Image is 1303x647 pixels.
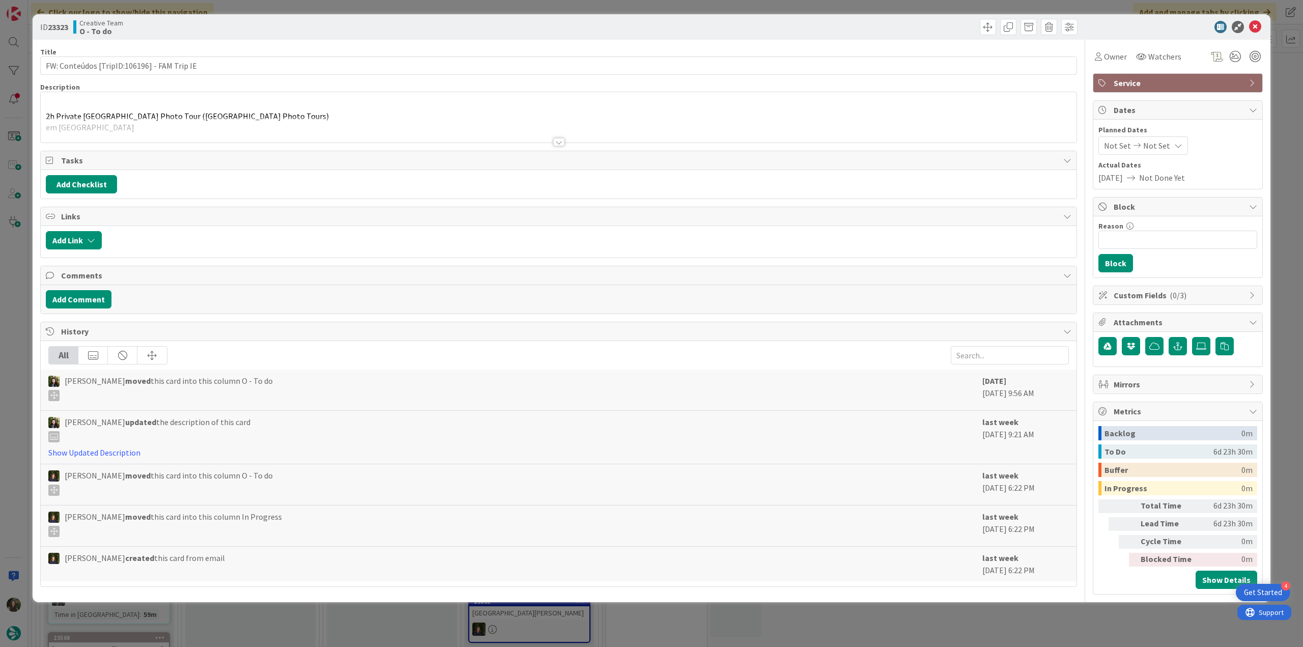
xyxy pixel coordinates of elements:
[1201,517,1253,531] div: 6d 23h 30m
[1244,587,1282,598] div: Get Started
[1281,581,1290,590] div: 4
[1098,125,1257,135] span: Planned Dates
[982,553,1018,563] b: last week
[48,553,60,564] img: MC
[1141,499,1197,513] div: Total Time
[1114,378,1244,390] span: Mirrors
[46,175,117,193] button: Add Checklist
[982,469,1069,500] div: [DATE] 6:22 PM
[61,325,1058,337] span: History
[1139,172,1185,184] span: Not Done Yet
[982,470,1018,481] b: last week
[1241,481,1253,495] div: 0m
[125,417,156,427] b: updated
[21,2,46,14] span: Support
[40,47,56,57] label: Title
[40,82,80,92] span: Description
[49,347,78,364] div: All
[65,511,282,537] span: [PERSON_NAME] this card into this column In Progress
[1114,77,1244,89] span: Service
[48,512,60,523] img: MC
[982,376,1006,386] b: [DATE]
[48,417,60,428] img: BC
[982,417,1018,427] b: last week
[951,346,1069,364] input: Search...
[1104,444,1213,459] div: To Do
[125,512,151,522] b: moved
[79,27,123,35] b: O - To do
[1148,50,1181,63] span: Watchers
[65,416,250,442] span: [PERSON_NAME] the description of this card
[125,553,154,563] b: created
[79,19,123,27] span: Creative Team
[1141,517,1197,531] div: Lead Time
[1114,201,1244,213] span: Block
[1104,481,1241,495] div: In Progress
[1170,290,1186,300] span: ( 0/3 )
[1114,289,1244,301] span: Custom Fields
[48,376,60,387] img: BC
[1114,316,1244,328] span: Attachments
[1104,426,1241,440] div: Backlog
[125,470,151,481] b: moved
[1213,444,1253,459] div: 6d 23h 30m
[1236,584,1290,601] div: Open Get Started checklist, remaining modules: 4
[46,290,111,308] button: Add Comment
[40,21,68,33] span: ID
[1141,553,1197,567] div: Blocked Time
[1098,172,1123,184] span: [DATE]
[1201,535,1253,549] div: 0m
[65,552,225,564] span: [PERSON_NAME] this card from email
[61,154,1058,166] span: Tasks
[1104,50,1127,63] span: Owner
[1201,499,1253,513] div: 6d 23h 30m
[982,416,1069,459] div: [DATE] 9:21 AM
[125,376,151,386] b: moved
[48,470,60,482] img: MC
[1114,405,1244,417] span: Metrics
[982,512,1018,522] b: last week
[65,469,273,496] span: [PERSON_NAME] this card into this column O - To do
[1241,463,1253,477] div: 0m
[1241,426,1253,440] div: 0m
[1114,104,1244,116] span: Dates
[982,552,1069,576] div: [DATE] 6:22 PM
[1196,571,1257,589] button: Show Details
[1143,139,1170,152] span: Not Set
[40,57,1077,75] input: type card name here...
[61,269,1058,282] span: Comments
[46,111,329,121] span: 2h Private [GEOGRAPHIC_DATA] Photo Tour ([GEOGRAPHIC_DATA] Photo Tours)
[1098,221,1123,231] label: Reason
[1201,553,1253,567] div: 0m
[982,375,1069,405] div: [DATE] 9:56 AM
[48,22,68,32] b: 23323
[1098,160,1257,171] span: Actual Dates
[65,375,273,401] span: [PERSON_NAME] this card into this column O - To do
[1104,463,1241,477] div: Buffer
[1098,254,1133,272] button: Block
[1141,535,1197,549] div: Cycle Time
[1104,139,1131,152] span: Not Set
[48,447,140,458] a: Show Updated Description
[982,511,1069,541] div: [DATE] 6:22 PM
[46,231,102,249] button: Add Link
[61,210,1058,222] span: Links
